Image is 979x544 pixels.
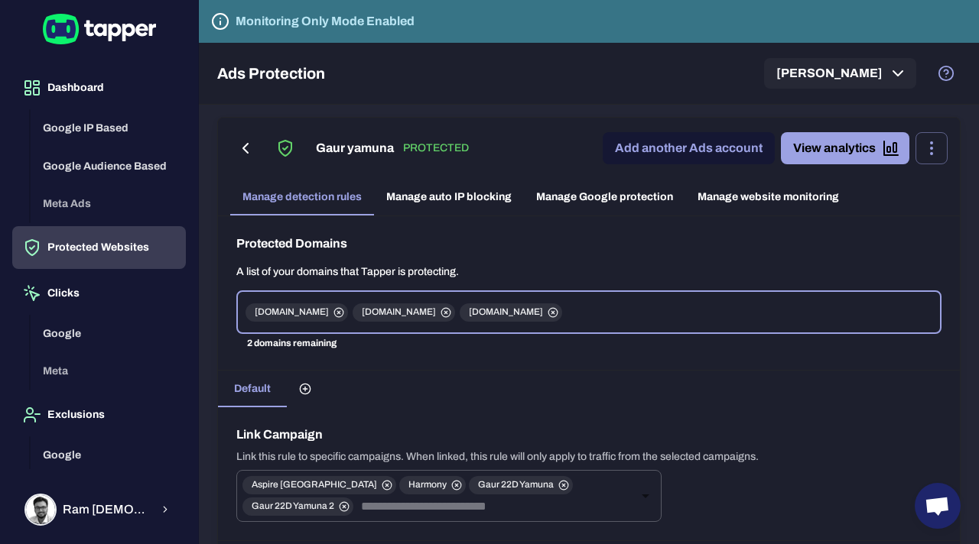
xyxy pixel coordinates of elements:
img: Ram Krishna [26,495,55,524]
button: Clicks [12,272,186,315]
a: Manage detection rules [230,179,374,215]
h6: Link Campaign [236,426,942,444]
a: Google IP Based [31,121,186,134]
button: Ram KrishnaRam [DEMOGRAPHIC_DATA] [12,487,186,532]
a: Manage Google protection [524,179,685,215]
a: Clicks [12,286,186,299]
p: PROTECTED [400,140,472,157]
div: [DOMAIN_NAME] [353,303,455,322]
button: Create custom rules [287,371,324,407]
span: Default [234,382,271,396]
div: Gaur 22D Yamuna [469,476,573,494]
button: Protected Websites [12,226,186,269]
span: Gaur 22D Yamuna [469,479,563,491]
button: Dashboard [12,66,186,109]
a: Exclusions [12,407,186,420]
p: 2 domains remaining [247,336,931,351]
a: Google [31,447,186,460]
button: Google [31,436,186,474]
span: Harmony [399,479,456,491]
div: Gaur 22D Yamuna 2 [242,497,353,516]
button: Google IP Based [31,109,186,147]
a: Google Audience Based [31,158,186,171]
svg: Tapper is not blocking any fraudulent activity for this domain [211,12,229,31]
span: Aspire [GEOGRAPHIC_DATA] [242,479,386,491]
span: [DOMAIN_NAME] [353,306,445,319]
p: A list of your domains that Tapper is protecting. [236,265,942,279]
button: Google [31,315,186,353]
div: Harmony [399,476,466,494]
a: Dashboard [12,80,186,93]
span: Ram [DEMOGRAPHIC_DATA] [63,502,151,517]
button: Open [635,485,656,507]
span: Gaur 22D Yamuna 2 [242,500,343,513]
p: Link this rule to specific campaigns. When linked, this rule will only apply to traffic from the ... [236,450,942,464]
button: [PERSON_NAME] [764,58,916,89]
span: [DOMAIN_NAME] [460,306,552,319]
h5: Ads Protection [217,64,325,83]
a: Manage website monitoring [685,179,851,215]
button: Google Audience Based [31,147,186,186]
a: Google [31,325,186,338]
span: [DOMAIN_NAME] [246,306,338,319]
div: [DOMAIN_NAME] [246,303,348,322]
button: Exclusions [12,393,186,436]
a: Manage auto IP blocking [374,179,524,215]
div: Aspire [GEOGRAPHIC_DATA] [242,476,396,494]
h6: Monitoring Only Mode Enabled [236,12,415,31]
div: Open chat [915,483,961,529]
a: View analytics [781,132,909,164]
a: Protected Websites [12,240,186,253]
h6: Protected Domains [236,235,942,253]
a: Add another Ads account [603,132,775,164]
h6: Gaur yamuna [316,139,394,157]
div: [DOMAIN_NAME] [460,303,562,322]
